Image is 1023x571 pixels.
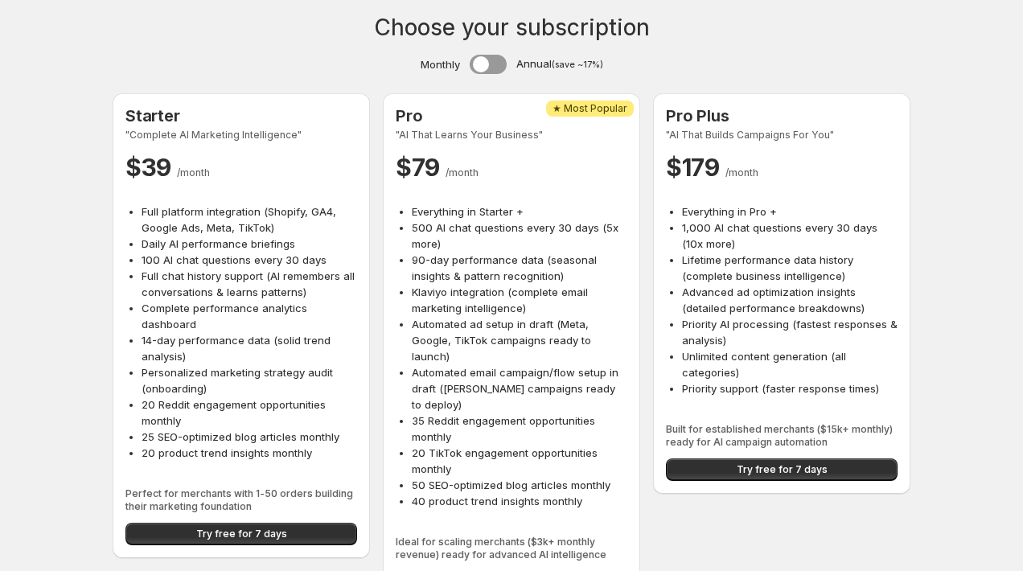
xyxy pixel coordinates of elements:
span: "AI That Builds Campaigns For You" [666,129,898,142]
li: Full platform integration (Shopify, GA4, Google Ads, Meta, TikTok) [142,203,357,236]
h2: Pro Plus [666,106,898,125]
small: (save ~17%) [552,60,603,70]
li: Everything in Starter + [412,203,627,220]
li: Priority support (faster response times) [682,380,898,396]
span: Perfect for merchants with 1-50 orders building their marketing foundation [125,487,357,513]
li: 14-day performance data (solid trend analysis) [142,332,357,364]
li: 20 product trend insights monthly [142,445,357,461]
li: Advanced ad optimization insights (detailed performance breakdowns) [682,284,898,316]
li: Klaviyo integration (complete email marketing intelligence) [412,284,627,316]
li: 100 AI chat questions every 30 days [142,252,357,268]
span: / month [725,166,758,179]
li: Complete performance analytics dashboard [142,300,357,332]
span: "Complete AI Marketing Intelligence" [125,129,357,142]
span: Monthly [421,56,460,72]
span: ★ Most Popular [553,102,627,115]
span: Built for established merchants ($15k+ monthly) ready for AI campaign automation [666,423,898,449]
span: Try free for 7 days [737,463,828,476]
li: Lifetime performance data history (complete business intelligence) [682,252,898,284]
h2: Pro [396,106,627,125]
li: Full chat history support (AI remembers all conversations & learns patterns) [142,268,357,300]
span: / month [446,166,479,179]
li: 90-day performance data (seasonal insights & pattern recognition) [412,252,627,284]
span: Annual [516,55,603,73]
li: 40 product trend insights monthly [412,493,627,509]
p: $ 39 [125,151,357,183]
li: 1,000 AI chat questions every 30 days (10x more) [682,220,898,252]
p: $ 179 [666,151,898,183]
li: 20 Reddit engagement opportunities monthly [142,396,357,429]
li: Unlimited content generation (all categories) [682,348,898,380]
p: $ 79 [396,151,627,183]
li: Daily AI performance briefings [142,236,357,252]
li: Automated ad setup in draft (Meta, Google, TikTok campaigns ready to launch) [412,316,627,364]
li: Everything in Pro + [682,203,898,220]
li: 25 SEO-optimized blog articles monthly [142,429,357,445]
span: "AI That Learns Your Business" [396,129,627,142]
h2: Starter [125,106,357,125]
li: 50 SEO-optimized blog articles monthly [412,477,627,493]
span: Ideal for scaling merchants ($3k+ monthly revenue) ready for advanced AI intelligence [396,536,627,561]
li: Automated email campaign/flow setup in draft ([PERSON_NAME] campaigns ready to deploy) [412,364,627,413]
li: 500 AI chat questions every 30 days (5x more) [412,220,627,252]
h1: Choose your subscription [374,19,650,35]
li: 20 TikTok engagement opportunities monthly [412,445,627,477]
li: Personalized marketing strategy audit (onboarding) [142,364,357,396]
li: 35 Reddit engagement opportunities monthly [412,413,627,445]
button: Try free for 7 days [125,523,357,545]
span: / month [177,166,210,179]
li: Priority AI processing (fastest responses & analysis) [682,316,898,348]
span: Try free for 7 days [196,528,287,540]
button: Try free for 7 days [666,458,898,481]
